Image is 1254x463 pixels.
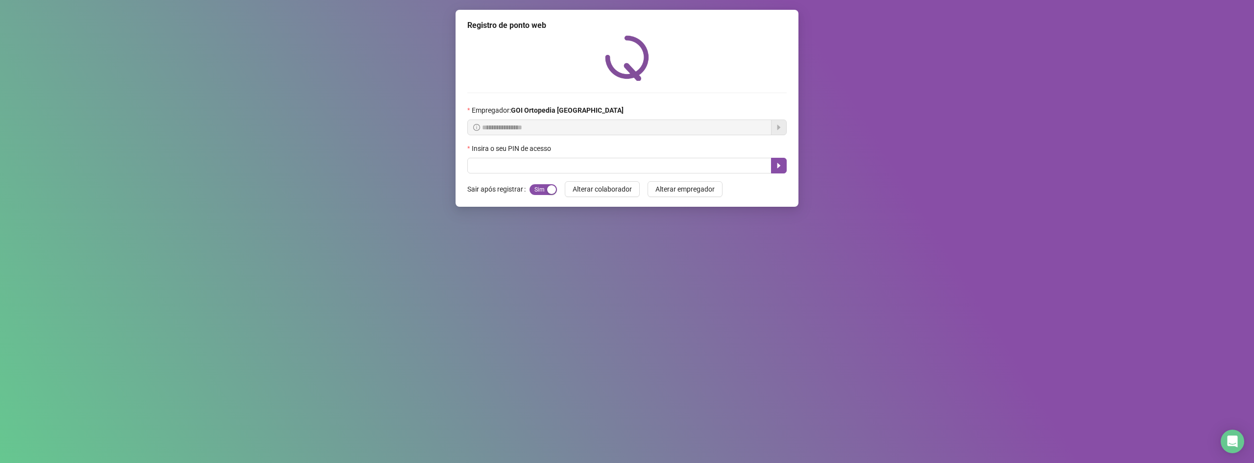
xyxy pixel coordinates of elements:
[565,181,640,197] button: Alterar colaborador
[472,105,624,116] span: Empregador :
[511,106,624,114] strong: GOI Ortopedia [GEOGRAPHIC_DATA]
[467,143,557,154] label: Insira o seu PIN de acesso
[605,35,649,81] img: QRPoint
[467,181,530,197] label: Sair após registrar
[655,184,715,195] span: Alterar empregador
[573,184,632,195] span: Alterar colaborador
[775,162,783,170] span: caret-right
[467,20,787,31] div: Registro de ponto web
[648,181,723,197] button: Alterar empregador
[473,124,480,131] span: info-circle
[1221,430,1244,453] div: Open Intercom Messenger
